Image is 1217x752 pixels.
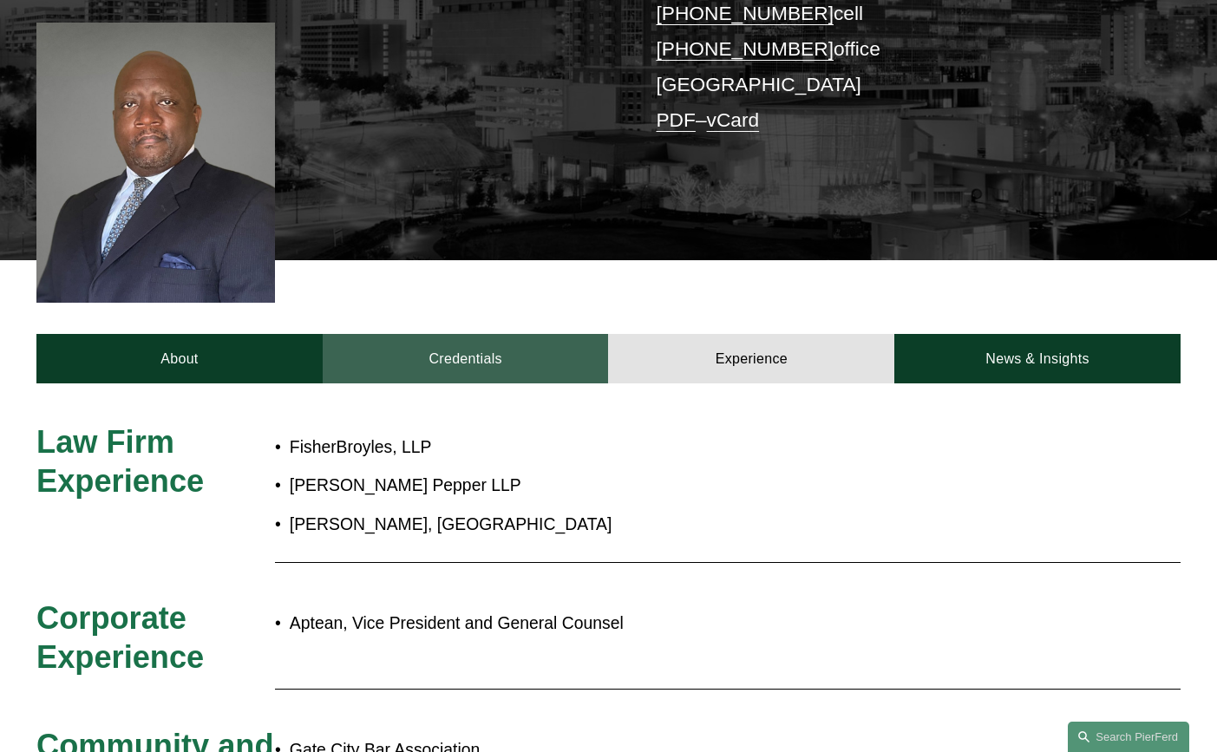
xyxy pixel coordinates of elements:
[290,608,1037,638] p: Aptean, Vice President and General Counsel
[290,470,1037,500] p: [PERSON_NAME] Pepper LLP
[894,334,1181,383] a: News & Insights
[290,509,1037,539] p: [PERSON_NAME], [GEOGRAPHIC_DATA]
[656,2,834,24] a: [PHONE_NUMBER]
[608,334,894,383] a: Experience
[36,424,204,499] span: Law Firm Experience
[1068,722,1189,752] a: Search this site
[656,108,695,131] a: PDF
[36,334,323,383] a: About
[290,432,1037,462] p: FisherBroyles, LLP
[36,600,204,675] span: Corporate Experience
[323,334,609,383] a: Credentials
[707,108,760,131] a: vCard
[656,37,834,60] a: [PHONE_NUMBER]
